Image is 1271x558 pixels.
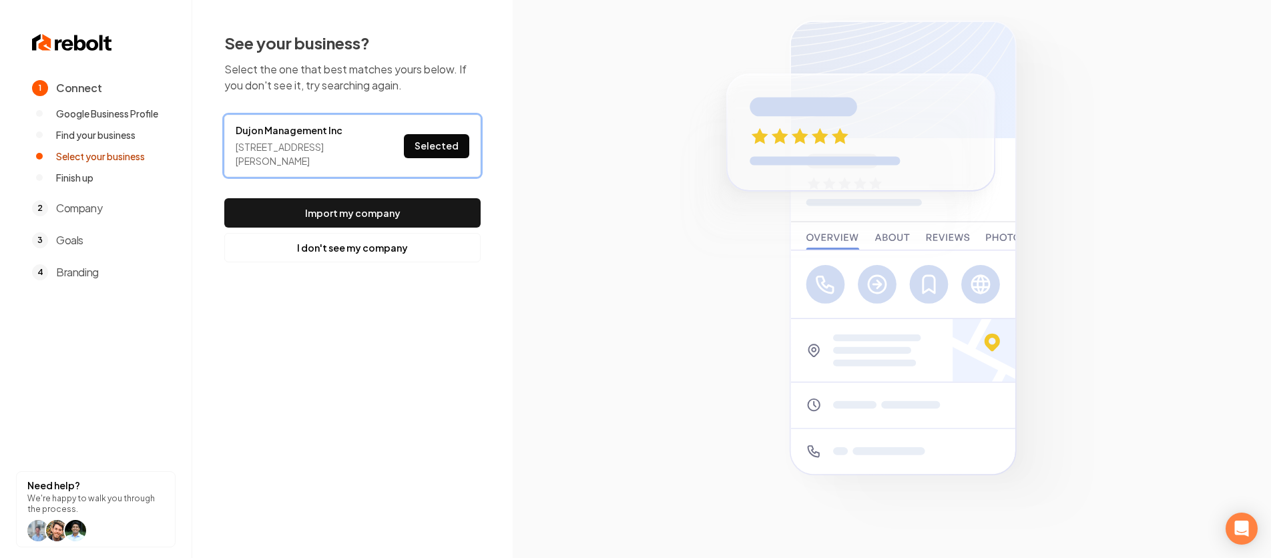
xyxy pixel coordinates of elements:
[32,32,112,53] img: Rebolt Logo
[236,123,376,137] a: Dujon Management Inc
[224,233,481,262] button: I don't see my company
[32,232,48,248] span: 3
[236,140,376,168] div: [STREET_ADDRESS][PERSON_NAME]
[32,80,48,96] span: 1
[27,479,80,491] strong: Need help?
[664,4,1119,553] img: Google Business Profile
[56,171,93,184] span: Finish up
[404,134,469,158] button: Selected
[32,200,48,216] span: 2
[65,520,86,541] img: help icon arwin
[16,471,176,547] button: Need help?We're happy to walk you through the process.help icon Willhelp icon Willhelp icon arwin
[56,80,101,96] span: Connect
[56,232,83,248] span: Goals
[224,32,481,53] h2: See your business?
[224,61,481,93] p: Select the one that best matches yours below. If you don't see it, try searching again.
[56,264,99,280] span: Branding
[56,107,158,120] span: Google Business Profile
[27,520,49,541] img: help icon Will
[32,264,48,280] span: 4
[224,198,481,228] button: Import my company
[27,493,164,515] p: We're happy to walk you through the process.
[56,200,102,216] span: Company
[56,128,136,142] span: Find your business
[1226,513,1258,545] div: Open Intercom Messenger
[56,150,145,163] span: Select your business
[46,520,67,541] img: help icon Will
